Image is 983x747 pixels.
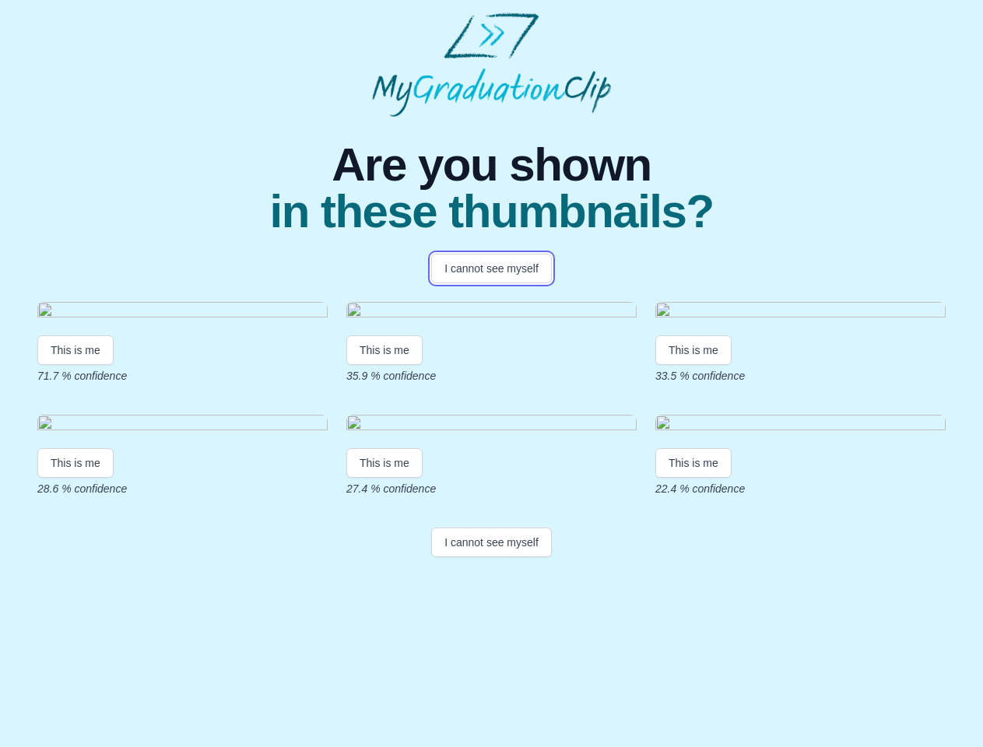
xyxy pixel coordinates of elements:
[431,528,552,557] button: I cannot see myself
[37,302,328,323] img: c96806fae63a14231f0cf08e5fdbcd69036a44b7.gif
[346,302,637,323] img: fd0ef7cee06a612ad5e64f40e08981c40ece2c29.gif
[431,254,552,283] button: I cannot see myself
[37,335,114,365] button: This is me
[655,368,946,384] p: 33.5 % confidence
[655,335,732,365] button: This is me
[346,415,637,436] img: 96bb73871231e96fa02761979c60deeadde19521.gif
[655,415,946,436] img: 600846a8453bfd0b48aca4b831fcee9b817312db.gif
[346,481,637,496] p: 27.4 % confidence
[372,12,612,117] img: MyGraduationClip
[37,415,328,436] img: ee6383b35228b6ebaf7bc53e022406f0aa0ed687.gif
[346,448,423,478] button: This is me
[37,368,328,384] p: 71.7 % confidence
[655,481,946,496] p: 22.4 % confidence
[37,481,328,496] p: 28.6 % confidence
[346,368,637,384] p: 35.9 % confidence
[269,142,713,188] span: Are you shown
[346,335,423,365] button: This is me
[37,448,114,478] button: This is me
[269,188,713,235] span: in these thumbnails?
[655,302,946,323] img: f20ffe424964f16ef8963b729aa5c99ee6c97031.gif
[655,448,732,478] button: This is me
